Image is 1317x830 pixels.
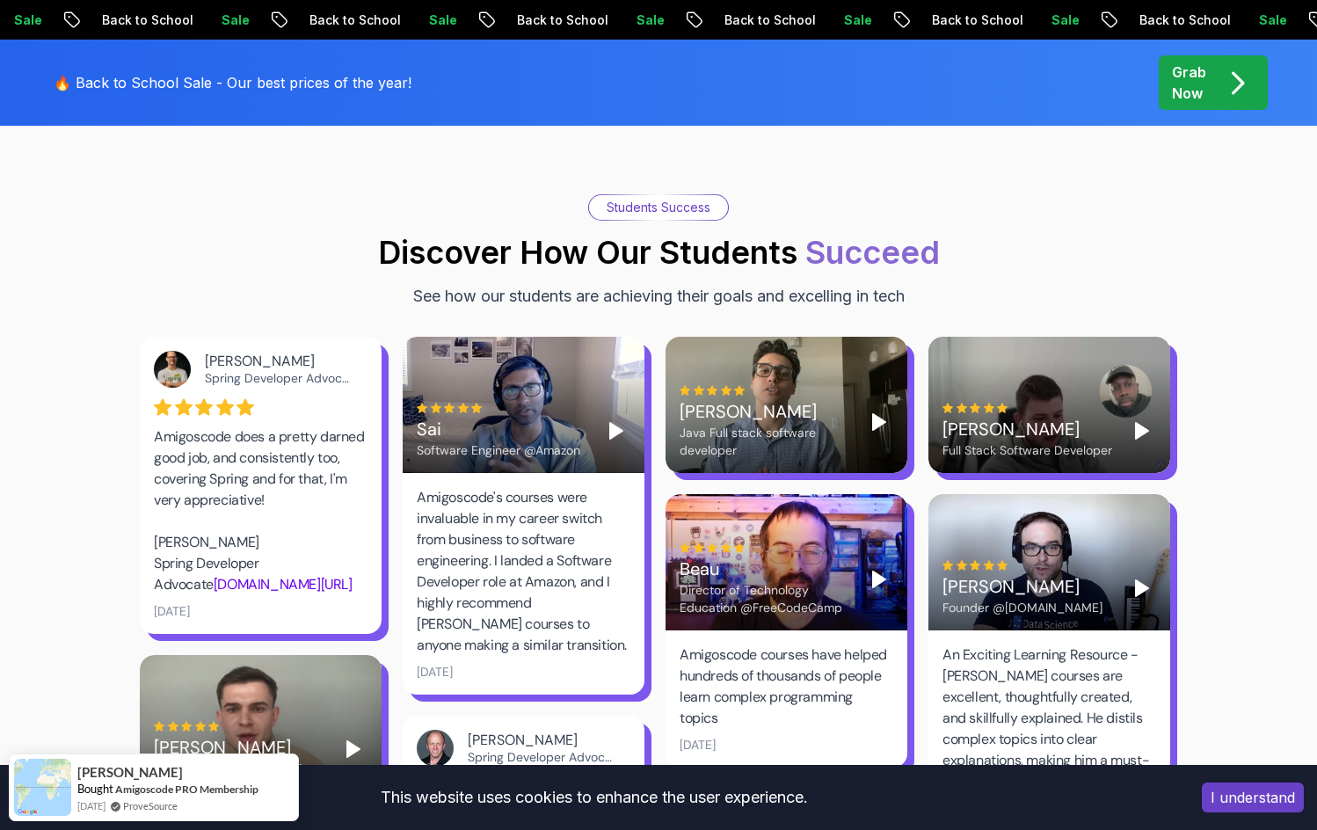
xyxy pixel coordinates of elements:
p: Back to School [916,11,1036,29]
img: Dan Vega avatar [417,730,454,767]
a: ProveSource [123,798,178,813]
p: Back to School [709,11,828,29]
p: 🔥 Back to School Sale - Our best prices of the year! [54,72,411,93]
p: Sale [1243,11,1299,29]
div: Java Full stack software developer [680,424,851,459]
div: Spring Developer Advocate [205,370,353,386]
div: [PERSON_NAME] [680,399,851,424]
p: See how our students are achieving their goals and excelling in tech [413,284,905,309]
div: Founder @[DOMAIN_NAME] [942,599,1102,616]
p: Sale [413,11,469,29]
a: Spring Developer Advocate [205,370,360,386]
button: Play [865,565,893,593]
p: Back to School [501,11,621,29]
div: Full Stack Software Developer [942,441,1112,459]
div: This website uses cookies to enhance the user experience. [13,778,1175,817]
div: [PERSON_NAME] [942,417,1112,441]
p: Students Success [607,199,710,216]
div: [PERSON_NAME] [942,574,1102,599]
span: [PERSON_NAME] [77,765,183,780]
div: [DATE] [680,736,716,754]
p: Back to School [294,11,413,29]
img: Josh Long avatar [154,351,191,388]
a: Amigoscode PRO Membership [115,782,258,797]
div: [DATE] [417,663,453,681]
div: Beau [680,557,851,581]
a: Spring Developer Advocate [468,749,623,765]
div: [DATE] [154,602,190,620]
button: Play [1128,417,1156,445]
p: Back to School [86,11,206,29]
span: Bought [77,782,113,796]
button: Play [339,735,367,763]
h2: Discover How Our Students [378,235,940,270]
span: [DATE] [77,798,106,813]
div: [PERSON_NAME] [205,353,353,370]
div: [PERSON_NAME] [154,735,316,760]
span: Succeed [805,233,940,272]
p: Sale [621,11,677,29]
p: Sale [828,11,884,29]
div: Sai [417,417,580,441]
div: Software Engineer @Amazon [417,441,580,459]
p: Grab Now [1172,62,1206,104]
button: Accept cookies [1202,783,1304,812]
div: Spring Developer Advocate [468,749,616,765]
div: Director of Technology Education @FreeCodeCamp [680,581,851,616]
div: Amigoscode courses have helped hundreds of thousands of people learn complex programming topics [680,644,893,729]
img: provesource social proof notification image [14,759,71,816]
p: Back to School [1124,11,1243,29]
button: Play [1128,574,1156,602]
div: Amigoscode's courses were invaluable in my career switch from business to software engineering. I... [417,487,630,656]
p: Sale [206,11,262,29]
a: [DOMAIN_NAME][URL] [214,575,353,593]
div: [PERSON_NAME] [468,732,616,749]
div: Amigoscode does a pretty darned good job, and consistently too, covering Spring and for that, I'm... [154,426,367,595]
button: Play [865,408,893,436]
p: Sale [1036,11,1092,29]
button: Play [602,417,630,445]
